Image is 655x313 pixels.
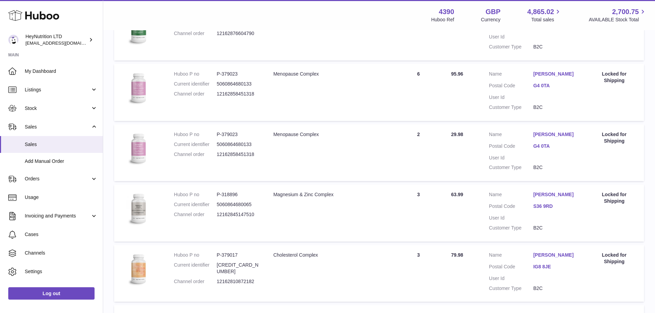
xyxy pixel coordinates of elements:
div: Menopause Complex [273,71,386,77]
span: [EMAIL_ADDRESS][DOMAIN_NAME] [25,40,101,46]
span: 95.96 [451,71,463,77]
span: Invoicing and Payments [25,213,90,219]
dd: 5060864680065 [217,201,260,208]
a: 4,865.02 Total sales [527,7,562,23]
dt: User Id [489,155,533,161]
div: Locked for Shipping [591,191,637,204]
dt: Name [489,131,533,139]
dd: P-318896 [217,191,260,198]
img: 43901725566168.jpg [121,131,155,166]
td: 3 [393,245,444,302]
div: Menopause Complex [273,131,386,138]
div: Locked for Shipping [591,71,637,84]
div: Magnesium & Zinc Complex [273,191,386,198]
dd: [CREDIT_CARD_NUMBER] [217,262,260,275]
a: [PERSON_NAME] [533,131,578,138]
td: 3 [393,185,444,242]
dt: Current identifier [174,262,217,275]
span: Total sales [531,16,562,23]
dt: Name [489,252,533,260]
span: 63.99 [451,192,463,197]
span: Cases [25,231,98,238]
div: Locked for Shipping [591,131,637,144]
dt: Current identifier [174,201,217,208]
a: [PERSON_NAME] [533,71,578,77]
dt: Customer Type [489,225,533,231]
dt: Customer Type [489,104,533,111]
a: [PERSON_NAME] [533,191,578,198]
span: 29.98 [451,132,463,137]
dd: 12162810872182 [217,278,260,285]
span: Sales [25,124,90,130]
div: HeyNutrition LTD [25,33,87,46]
dd: P-379017 [217,252,260,258]
td: 6 [393,64,444,121]
dt: Customer Type [489,285,533,292]
div: Locked for Shipping [591,252,637,265]
dt: Postal Code [489,143,533,151]
dd: P-379023 [217,131,260,138]
td: 2 [393,124,444,181]
span: Settings [25,268,98,275]
dt: Huboo P no [174,252,217,258]
dd: B2C [533,285,578,292]
dd: 12162876604790 [217,30,260,37]
dt: Huboo P no [174,71,217,77]
img: 43901725567059.jpg [121,191,155,226]
span: AVAILABLE Stock Total [589,16,647,23]
div: Huboo Ref [431,16,454,23]
dd: B2C [533,104,578,111]
strong: GBP [485,7,500,16]
dt: User Id [489,275,533,282]
dt: Postal Code [489,203,533,211]
dt: User Id [489,94,533,101]
div: Cholesterol Complex [273,252,386,258]
dt: Customer Type [489,44,533,50]
dt: Customer Type [489,164,533,171]
span: Add Manual Order [25,158,98,165]
span: Orders [25,176,90,182]
dt: Huboo P no [174,191,217,198]
dd: 5060864680133 [217,141,260,148]
span: Usage [25,194,98,201]
dt: Postal Code [489,82,533,91]
dd: B2C [533,44,578,50]
dt: Channel order [174,211,217,218]
strong: 4390 [439,7,454,16]
dd: B2C [533,225,578,231]
span: Listings [25,87,90,93]
dt: Channel order [174,30,217,37]
dd: 5060864680133 [217,81,260,87]
img: internalAdmin-4390@internal.huboo.com [8,35,19,45]
span: My Dashboard [25,68,98,75]
dt: Huboo P no [174,131,217,138]
a: G4 0TA [533,143,578,149]
dt: Channel order [174,278,217,285]
dd: B2C [533,164,578,171]
dt: Channel order [174,91,217,97]
a: Log out [8,287,95,300]
dt: Name [489,71,533,79]
dt: Current identifier [174,141,217,148]
td: 1 [393,4,444,61]
div: Currency [481,16,501,23]
dt: User Id [489,34,533,40]
a: 2,700.75 AVAILABLE Stock Total [589,7,647,23]
span: 4,865.02 [527,7,554,16]
span: 2,700.75 [612,7,639,16]
dt: Channel order [174,151,217,158]
a: G4 0TA [533,82,578,89]
dt: Current identifier [174,81,217,87]
dd: 12162858451318 [217,91,260,97]
img: 43901725566350.jpg [121,252,155,286]
dd: 12162845147510 [217,211,260,218]
img: 43901725566168.jpg [121,71,155,105]
a: [PERSON_NAME] [533,252,578,258]
span: 79.98 [451,252,463,258]
a: S36 9RD [533,203,578,210]
span: Stock [25,105,90,112]
dd: P-379023 [217,71,260,77]
dt: Postal Code [489,264,533,272]
a: IG8 8JE [533,264,578,270]
dd: 12162858451318 [217,151,260,158]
